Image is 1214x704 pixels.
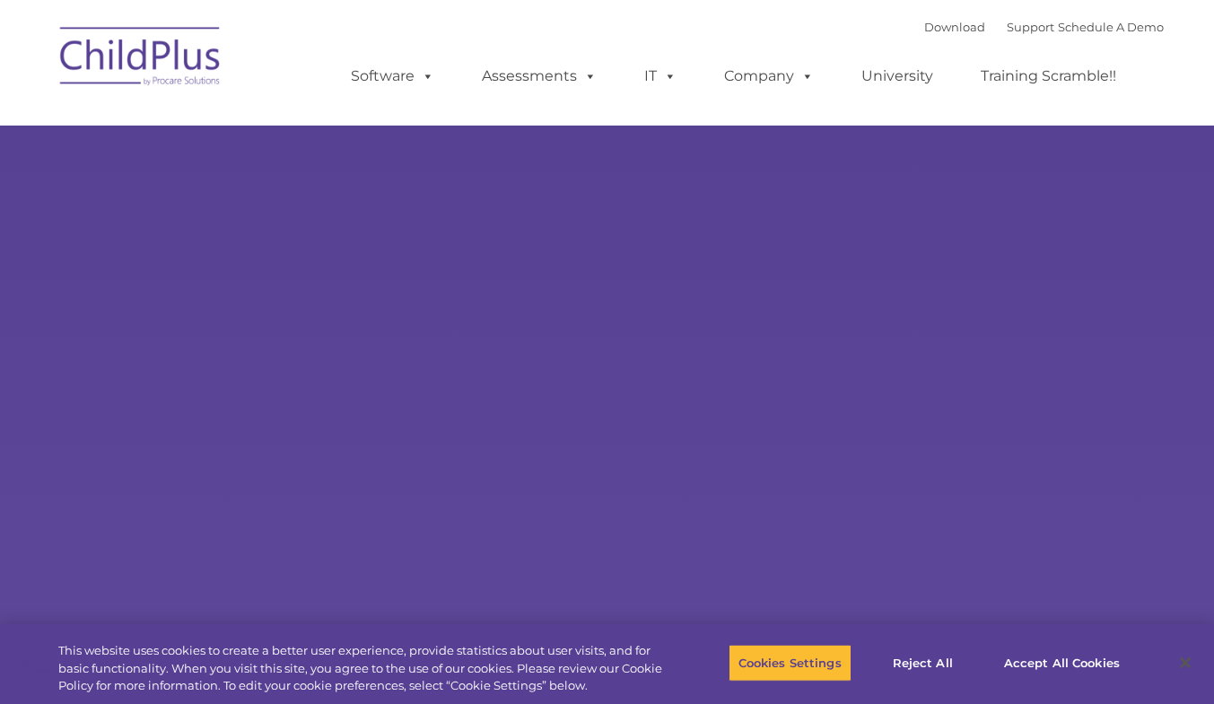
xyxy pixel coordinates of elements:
[1166,643,1205,682] button: Close
[843,58,951,94] a: University
[626,58,694,94] a: IT
[51,14,231,104] img: ChildPlus by Procare Solutions
[1007,20,1054,34] a: Support
[58,642,668,695] div: This website uses cookies to create a better user experience, provide statistics about user visit...
[924,20,985,34] a: Download
[464,58,615,94] a: Assessments
[333,58,452,94] a: Software
[924,20,1164,34] font: |
[706,58,832,94] a: Company
[867,644,979,682] button: Reject All
[994,644,1130,682] button: Accept All Cookies
[729,644,852,682] button: Cookies Settings
[1058,20,1164,34] a: Schedule A Demo
[963,58,1134,94] a: Training Scramble!!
